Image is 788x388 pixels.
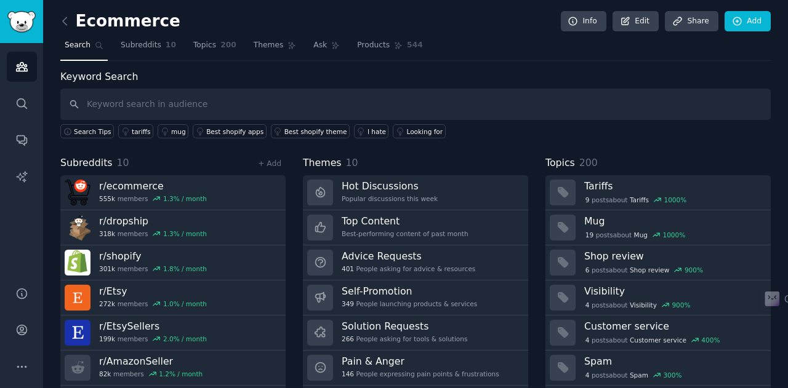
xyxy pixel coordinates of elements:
[685,266,703,274] div: 900 %
[99,299,207,308] div: members
[584,299,691,311] div: post s about
[545,210,771,245] a: Mug19postsaboutMug1000%
[271,124,350,138] a: Best shopify theme
[60,175,286,210] a: r/ecommerce555kmembers1.3% / month
[303,210,528,245] a: Top ContentBest-performing content of past month
[163,335,207,343] div: 2.0 % / month
[346,157,358,168] span: 10
[60,315,286,350] a: r/EtsySellers199kmembers2.0% / month
[220,40,236,51] span: 200
[545,245,771,280] a: Shop review6postsaboutShop review900%
[585,231,593,239] span: 19
[65,250,90,275] img: shopify
[585,196,590,204] span: 9
[342,299,477,308] div: People launching products & services
[303,156,342,171] span: Themes
[99,250,207,263] h3: r/ shopify
[60,350,286,386] a: r/AmazonSeller82kmembers1.2% / month
[74,127,111,136] span: Search Tips
[284,127,347,136] div: Best shopify theme
[303,280,528,315] a: Self-Promotion349People launching products & services
[357,40,390,51] span: Products
[664,196,686,204] div: 1000 %
[60,245,286,280] a: r/shopify301kmembers1.8% / month
[342,299,354,308] span: 349
[99,229,115,238] span: 318k
[303,350,528,386] a: Pain & Anger146People expressing pain points & frustrations
[630,196,649,204] span: Tariffs
[65,285,90,311] img: Etsy
[630,371,648,379] span: Spam
[342,335,467,343] div: People asking for tools & solutions
[99,299,115,308] span: 272k
[163,264,207,273] div: 1.8 % / month
[60,12,180,31] h2: Ecommerce
[630,301,657,309] span: Visibility
[545,280,771,315] a: Visibility4postsaboutVisibility900%
[99,370,203,378] div: members
[342,250,475,263] h3: Advice Requests
[249,36,301,61] a: Themes
[407,40,423,51] span: 544
[584,264,704,275] div: post s about
[171,127,186,136] div: mug
[117,157,129,168] span: 10
[166,40,176,51] span: 10
[99,194,115,203] span: 555k
[254,40,284,51] span: Themes
[309,36,344,61] a: Ask
[99,355,203,368] h3: r/ AmazonSeller
[584,355,762,368] h3: Spam
[303,175,528,210] a: Hot DiscussionsPopular discussions this week
[630,266,669,274] span: Shop review
[99,370,111,378] span: 82k
[116,36,180,61] a: Subreddits10
[65,215,90,240] img: dropship
[579,157,598,168] span: 200
[60,36,108,61] a: Search
[701,336,720,344] div: 400 %
[163,229,207,238] div: 1.3 % / month
[342,215,468,228] h3: Top Content
[99,320,207,333] h3: r/ EtsySellers
[60,124,114,138] button: Search Tips
[406,127,443,136] div: Looking for
[258,159,281,168] a: + Add
[342,264,354,273] span: 401
[99,194,207,203] div: members
[163,194,207,203] div: 1.3 % / month
[393,124,445,138] a: Looking for
[368,127,386,136] div: I hate
[634,231,648,239] span: Mug
[584,285,762,298] h3: Visibility
[342,355,499,368] h3: Pain & Anger
[7,11,36,33] img: GummySearch logo
[545,350,771,386] a: Spam4postsaboutSpam300%
[585,266,590,274] span: 6
[163,299,207,308] div: 1.0 % / month
[584,370,683,381] div: post s about
[584,335,721,346] div: post s about
[584,320,762,333] h3: Customer service
[342,229,468,238] div: Best-performing content of past month
[99,215,207,228] h3: r/ dropship
[662,231,685,239] div: 1000 %
[189,36,241,61] a: Topics200
[118,124,153,138] a: tariffs
[353,36,427,61] a: Products544
[193,40,216,51] span: Topics
[99,180,207,192] h3: r/ ecommerce
[99,264,207,273] div: members
[206,127,263,136] div: Best shopify apps
[99,229,207,238] div: members
[60,210,286,245] a: r/dropship318kmembers1.3% / month
[545,175,771,210] a: Tariffs9postsaboutTariffs1000%
[121,40,161,51] span: Subreddits
[342,370,354,378] span: 146
[99,285,207,298] h3: r/ Etsy
[60,89,771,120] input: Keyword search in audience
[159,370,203,378] div: 1.2 % / month
[584,180,762,192] h3: Tariffs
[630,336,686,344] span: Customer service
[303,245,528,280] a: Advice Requests401People asking for advice & resources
